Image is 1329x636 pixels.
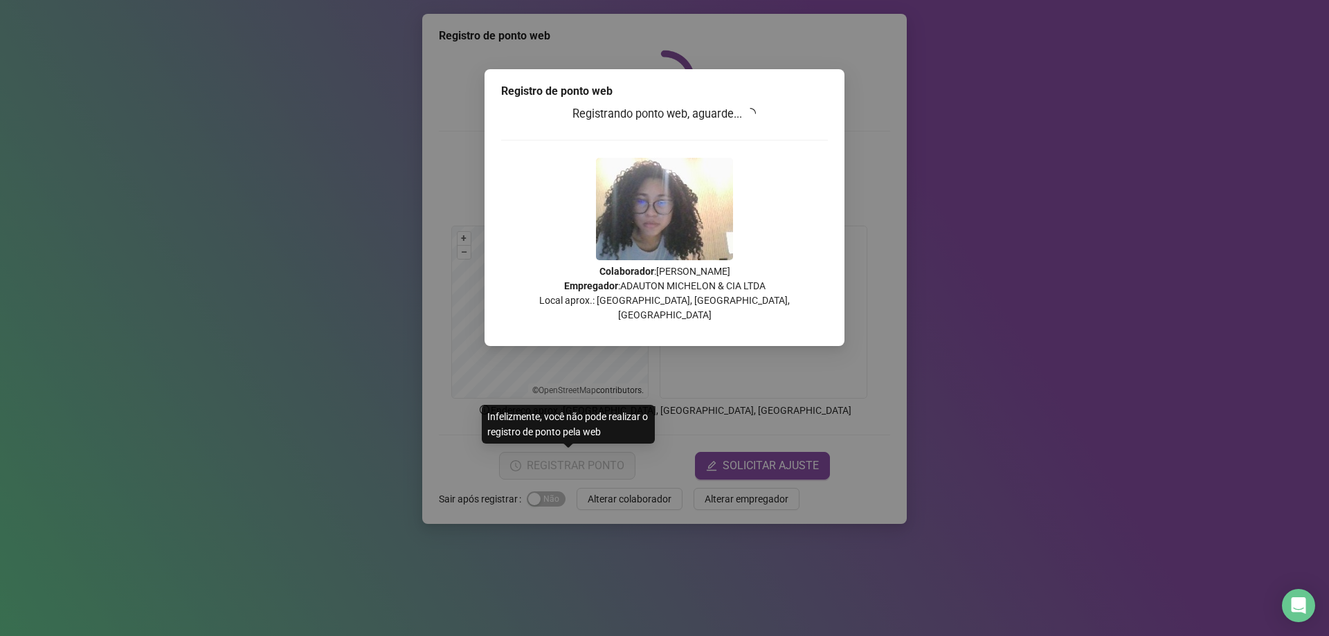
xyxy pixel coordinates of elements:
p: : [PERSON_NAME] : ADAUTON MICHELON & CIA LTDA Local aprox.: [GEOGRAPHIC_DATA], [GEOGRAPHIC_DATA],... [501,264,828,322]
div: Infelizmente, você não pode realizar o registro de ponto pela web [482,405,655,444]
strong: Empregador [564,280,618,291]
strong: Colaborador [599,266,654,277]
div: Open Intercom Messenger [1282,589,1315,622]
span: loading [743,105,759,121]
img: 9k= [596,158,733,260]
div: Registro de ponto web [501,83,828,100]
h3: Registrando ponto web, aguarde... [501,105,828,123]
